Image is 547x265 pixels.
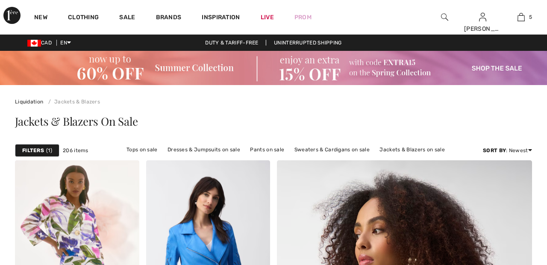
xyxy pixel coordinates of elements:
a: 5 [502,12,540,22]
a: Pants on sale [246,144,288,155]
img: My Bag [518,12,525,22]
a: New [34,14,47,23]
span: Inspiration [202,14,240,23]
strong: Filters [22,147,44,154]
img: search the website [441,12,448,22]
a: Jackets & Blazers on sale [375,144,449,155]
a: Tops on sale [122,144,162,155]
a: Liquidation [15,99,43,105]
a: Prom [294,13,312,22]
span: CAD [27,40,55,46]
strong: Sort By [483,147,506,153]
a: Dresses & Jumpsuits on sale [163,144,244,155]
img: My Info [479,12,486,22]
a: Sale [119,14,135,23]
img: 1ère Avenue [3,7,21,24]
span: 206 items [63,147,88,154]
span: EN [60,40,71,46]
a: Jackets & Blazers [45,99,100,105]
span: 1 [46,147,52,154]
a: Skirts on sale [236,155,279,166]
span: 5 [529,13,532,21]
a: Clothing [68,14,99,23]
a: Sign In [479,13,486,21]
div: [PERSON_NAME] [464,24,502,33]
a: Outerwear on sale [280,155,335,166]
a: Live [261,13,274,22]
img: Canadian Dollar [27,40,41,47]
a: Sweaters & Cardigans on sale [290,144,374,155]
div: : Newest [483,147,532,154]
span: Jackets & Blazers On Sale [15,114,138,129]
a: Brands [156,14,182,23]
